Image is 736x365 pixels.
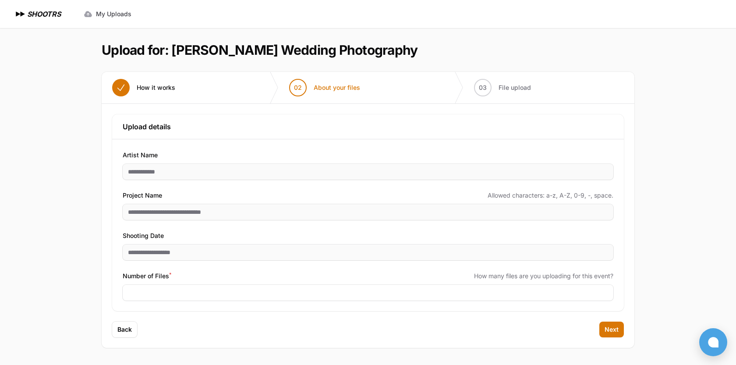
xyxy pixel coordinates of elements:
[499,83,531,92] span: File upload
[464,72,541,103] button: 03 File upload
[27,9,61,19] h1: SHOOTRS
[123,271,171,281] span: Number of Files
[96,10,131,18] span: My Uploads
[102,72,186,103] button: How it works
[78,6,137,22] a: My Uploads
[599,322,624,337] button: Next
[314,83,360,92] span: About your files
[488,191,613,200] span: Allowed characters: a-z, A-Z, 0-9, -, space.
[123,121,613,132] h3: Upload details
[479,83,487,92] span: 03
[14,9,61,19] a: SHOOTRS SHOOTRS
[294,83,302,92] span: 02
[605,325,619,334] span: Next
[474,272,613,280] span: How many files are you uploading for this event?
[123,230,164,241] span: Shooting Date
[112,322,137,337] button: Back
[14,9,27,19] img: SHOOTRS
[279,72,371,103] button: 02 About your files
[123,150,158,160] span: Artist Name
[123,190,162,201] span: Project Name
[117,325,132,334] span: Back
[699,328,727,356] button: Open chat window
[137,83,175,92] span: How it works
[102,42,418,58] h1: Upload for: [PERSON_NAME] Wedding Photography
